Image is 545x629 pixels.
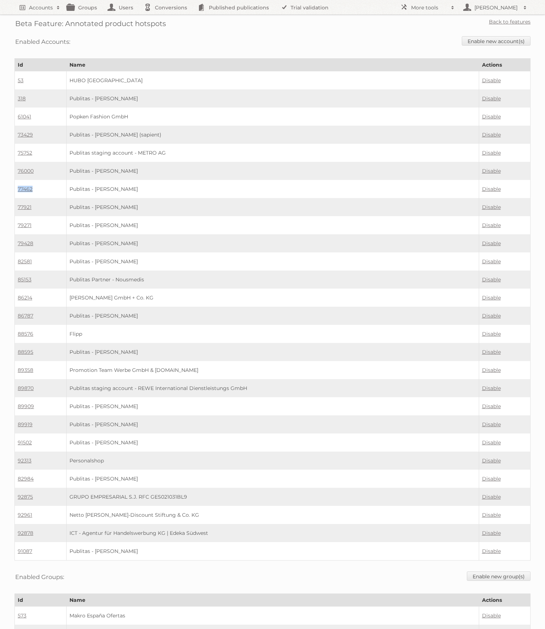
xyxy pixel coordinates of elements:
[462,36,531,46] a: Enable new account(s)
[66,234,479,252] td: Publitas - [PERSON_NAME]
[482,294,501,301] a: Disable
[66,198,479,216] td: Publitas - [PERSON_NAME]
[66,506,479,524] td: Netto [PERSON_NAME]-Discount Stiftung & Co. KG
[482,95,501,102] a: Disable
[482,530,501,536] a: Disable
[66,452,479,470] td: Personalshop
[66,162,479,180] td: Publitas - [PERSON_NAME]
[18,612,26,619] a: 573
[66,343,479,361] td: Publitas - [PERSON_NAME]
[473,4,520,11] h2: [PERSON_NAME]
[18,186,33,192] a: 77462
[482,222,501,228] a: Disable
[66,71,479,90] td: HUBO [GEOGRAPHIC_DATA]
[66,415,479,433] td: Publitas - [PERSON_NAME]
[467,571,531,581] a: Enable new group(s)
[18,294,32,301] a: 86214
[18,475,34,482] a: 82984
[66,433,479,452] td: Publitas - [PERSON_NAME]
[66,289,479,307] td: [PERSON_NAME] GmbH + Co. KG
[66,126,479,144] td: Publitas - [PERSON_NAME] (sapient)
[411,4,447,11] h2: More tools
[66,108,479,126] td: Popken Fashion GmbH
[482,421,501,428] a: Disable
[482,77,501,84] a: Disable
[66,325,479,343] td: Flipp
[66,271,479,289] td: Publitas Partner - Nousmedis
[18,403,34,410] a: 89909
[482,367,501,373] a: Disable
[15,594,67,607] th: Id
[66,361,479,379] td: Promotion Team Werbe GmbH & [DOMAIN_NAME]
[482,457,501,464] a: Disable
[482,349,501,355] a: Disable
[66,470,479,488] td: Publitas - [PERSON_NAME]
[66,607,479,625] td: Makro España Ofertas
[18,331,33,337] a: 88576
[66,379,479,397] td: Publitas staging account - REWE International Dienstleistungs GmbH
[66,252,479,271] td: Publitas - [PERSON_NAME]
[66,594,479,607] th: Name
[18,349,33,355] a: 88595
[482,313,501,319] a: Disable
[479,59,531,71] th: Actions
[482,331,501,337] a: Disable
[18,512,32,518] a: 92961
[66,144,479,162] td: Publitas staging account - METRO AG
[18,168,34,174] a: 76000
[18,367,33,373] a: 89358
[18,113,31,120] a: 61041
[18,150,32,156] a: 75752
[482,240,501,247] a: Disable
[18,258,32,265] a: 82581
[15,571,64,582] h3: Enabled Groups:
[482,150,501,156] a: Disable
[482,548,501,554] a: Disable
[479,594,531,607] th: Actions
[66,542,479,561] td: Publitas - [PERSON_NAME]
[18,439,32,446] a: 91502
[18,77,24,84] a: 53
[482,113,501,120] a: Disable
[482,204,501,210] a: Disable
[18,457,31,464] a: 92313
[482,403,501,410] a: Disable
[489,18,531,25] a: Back to features
[482,475,501,482] a: Disable
[66,216,479,234] td: Publitas - [PERSON_NAME]
[66,180,479,198] td: Publitas - [PERSON_NAME]
[66,488,479,506] td: GRUPO EMPRESARIAL S.J. RFC GES021031BL9
[482,512,501,518] a: Disable
[15,59,67,71] th: Id
[482,131,501,138] a: Disable
[18,548,32,554] a: 91087
[66,59,479,71] th: Name
[29,4,53,11] h2: Accounts
[18,222,31,228] a: 79271
[18,494,33,500] a: 92875
[18,95,26,102] a: 318
[18,276,31,283] a: 85153
[18,204,31,210] a: 77921
[18,313,33,319] a: 86787
[482,258,501,265] a: Disable
[18,385,34,391] a: 89870
[482,494,501,500] a: Disable
[15,36,70,47] h3: Enabled Accounts:
[18,421,33,428] a: 89919
[482,385,501,391] a: Disable
[66,524,479,542] td: ICT - Agentur für Handelswerbung KG | Edeka Südwest
[66,397,479,415] td: Publitas - [PERSON_NAME]
[18,240,33,247] a: 79428
[66,307,479,325] td: Publitas - [PERSON_NAME]
[482,439,501,446] a: Disable
[482,276,501,283] a: Disable
[15,18,166,29] h2: Beta Feature: Annotated product hotspots
[482,168,501,174] a: Disable
[18,131,33,138] a: 73429
[482,186,501,192] a: Disable
[66,89,479,108] td: Publitas - [PERSON_NAME]
[18,530,33,536] a: 92878
[482,612,501,619] a: Disable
